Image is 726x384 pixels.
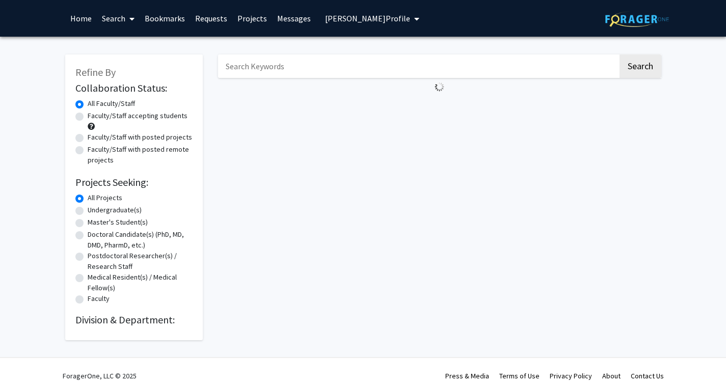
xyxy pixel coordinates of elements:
a: About [602,371,621,380]
img: Loading [431,78,448,96]
a: Terms of Use [499,371,540,380]
span: [PERSON_NAME] Profile [325,13,410,23]
a: Contact Us [631,371,664,380]
label: Doctoral Candidate(s) (PhD, MD, DMD, PharmD, etc.) [88,229,193,251]
input: Search Keywords [218,54,618,78]
label: Faculty/Staff with posted projects [88,132,192,143]
label: Master's Student(s) [88,217,148,228]
label: Faculty/Staff with posted remote projects [88,144,193,166]
label: Medical Resident(s) / Medical Fellow(s) [88,272,193,293]
h2: Division & Department: [75,314,193,326]
nav: Page navigation [218,96,661,119]
img: ForagerOne Logo [605,11,669,27]
a: Messages [272,1,316,36]
label: Undergraduate(s) [88,205,142,215]
a: Privacy Policy [550,371,592,380]
a: Projects [232,1,272,36]
a: Search [97,1,140,36]
label: All Projects [88,193,122,203]
h2: Projects Seeking: [75,176,193,188]
label: Postdoctoral Researcher(s) / Research Staff [88,251,193,272]
label: Faculty [88,293,110,304]
a: Home [65,1,97,36]
label: All Faculty/Staff [88,98,135,109]
span: Refine By [75,66,116,78]
a: Press & Media [445,371,489,380]
a: Requests [190,1,232,36]
h2: Collaboration Status: [75,82,193,94]
label: Faculty/Staff accepting students [88,111,187,121]
a: Bookmarks [140,1,190,36]
button: Search [620,54,661,78]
